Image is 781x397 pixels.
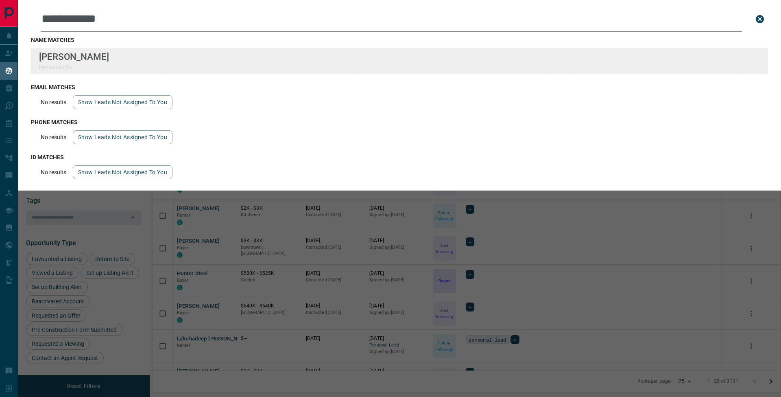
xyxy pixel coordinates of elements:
[752,11,768,27] button: close search bar
[39,51,109,62] p: [PERSON_NAME]
[31,154,768,160] h3: id matches
[73,130,172,144] button: show leads not assigned to you
[39,64,109,70] p: bensalvxx@x
[41,169,68,175] p: No results.
[31,119,768,125] h3: phone matches
[31,84,768,90] h3: email matches
[31,37,768,43] h3: name matches
[73,95,172,109] button: show leads not assigned to you
[41,134,68,140] p: No results.
[73,165,172,179] button: show leads not assigned to you
[41,99,68,105] p: No results.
